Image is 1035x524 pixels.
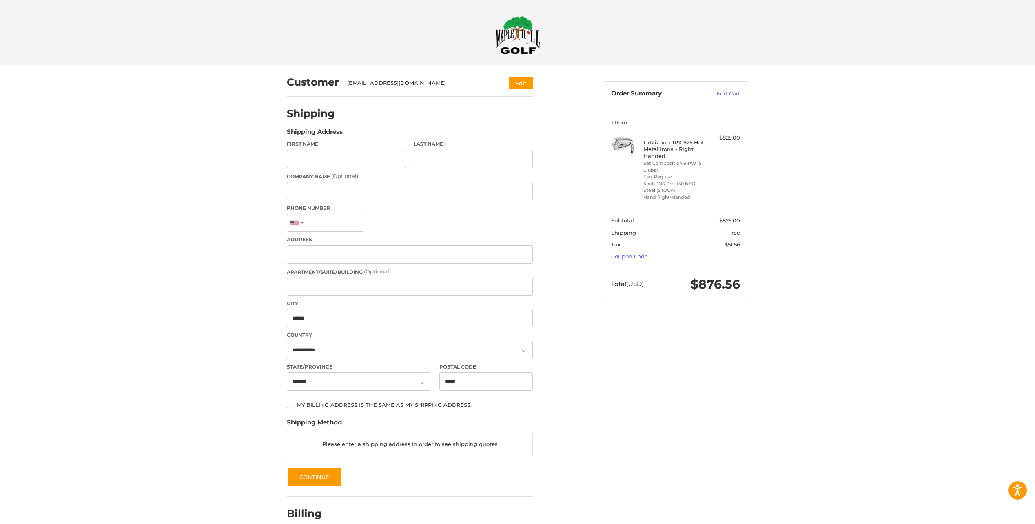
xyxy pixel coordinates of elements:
[331,173,358,179] small: (Optional)
[439,363,533,371] label: Postal Code
[287,172,533,180] label: Company Name
[611,90,699,98] h3: Order Summary
[611,253,648,260] a: Coupon Code
[287,402,533,408] label: My billing address is the same as my shipping address.
[611,241,621,248] span: Tax
[643,180,706,194] li: Shaft *NS Pro 950 NEO Steel (STOCK)
[691,277,740,292] span: $876.56
[287,268,533,276] label: Apartment/Suite/Building
[287,331,533,339] label: Country
[643,139,706,159] h4: 1 x Mizuno JPX 925 Hot Metal Irons - Right Handed
[287,436,532,452] p: Please enter a shipping address in order to see shipping quotes
[287,107,335,120] h2: Shipping
[364,268,391,275] small: (Optional)
[287,204,533,212] label: Phone Number
[287,468,342,486] button: Continue
[728,229,740,236] span: Free
[643,194,706,201] li: Hand Right-Handed
[699,90,740,98] a: Edit Cart
[495,16,540,54] img: Maple Hill Golf
[287,418,342,431] legend: Shipping Method
[287,300,533,307] label: City
[347,79,494,87] div: [EMAIL_ADDRESS][DOMAIN_NAME]
[611,280,644,288] span: Total (USD)
[287,140,406,148] label: First Name
[414,140,533,148] label: Last Name
[287,363,431,371] label: State/Province
[725,241,740,248] span: $51.56
[643,160,706,173] li: Set Composition 6-PW (5 Clubs)
[509,77,533,89] button: Edit
[643,173,706,180] li: Flex Regular
[611,217,634,224] span: Subtotal
[287,214,306,232] div: United States: +1
[287,76,339,89] h2: Customer
[287,127,343,140] legend: Shipping Address
[287,507,335,520] h2: Billing
[708,134,740,142] div: $825.00
[287,236,533,243] label: Address
[719,217,740,224] span: $825.00
[611,119,740,126] h3: 1 Item
[611,229,636,236] span: Shipping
